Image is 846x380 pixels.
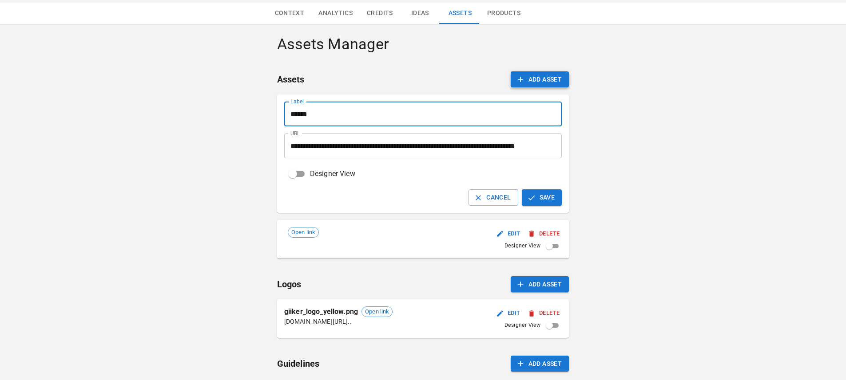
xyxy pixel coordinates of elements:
span: Open link [288,228,318,237]
button: Add Asset [511,71,569,88]
button: Cancel [469,189,518,206]
button: Context [268,3,312,24]
label: Label [290,98,304,105]
button: Assets [440,3,480,24]
div: Open link [288,227,319,238]
button: Delete [526,306,562,320]
button: Save [522,189,562,206]
span: Designer View [310,168,355,179]
span: Designer View [504,242,540,251]
label: URL [290,129,300,137]
h4: Assets Manager [277,35,569,54]
button: Delete [526,227,562,241]
button: Credits [360,3,400,24]
h6: Logos [277,277,302,291]
div: Open link [361,306,393,317]
span: Open link [362,307,392,316]
h6: Guidelines [277,356,320,371]
p: giiker_logo_yellow.png [284,306,358,317]
button: Add Asset [511,356,569,372]
button: Edit [494,227,523,241]
button: Ideas [400,3,440,24]
h6: Assets [277,72,305,86]
span: Designer View [504,321,540,330]
button: Analytics [311,3,360,24]
p: [DOMAIN_NAME][URL].. [284,317,393,326]
button: Add Asset [511,276,569,293]
button: Edit [494,306,523,320]
button: Products [480,3,528,24]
